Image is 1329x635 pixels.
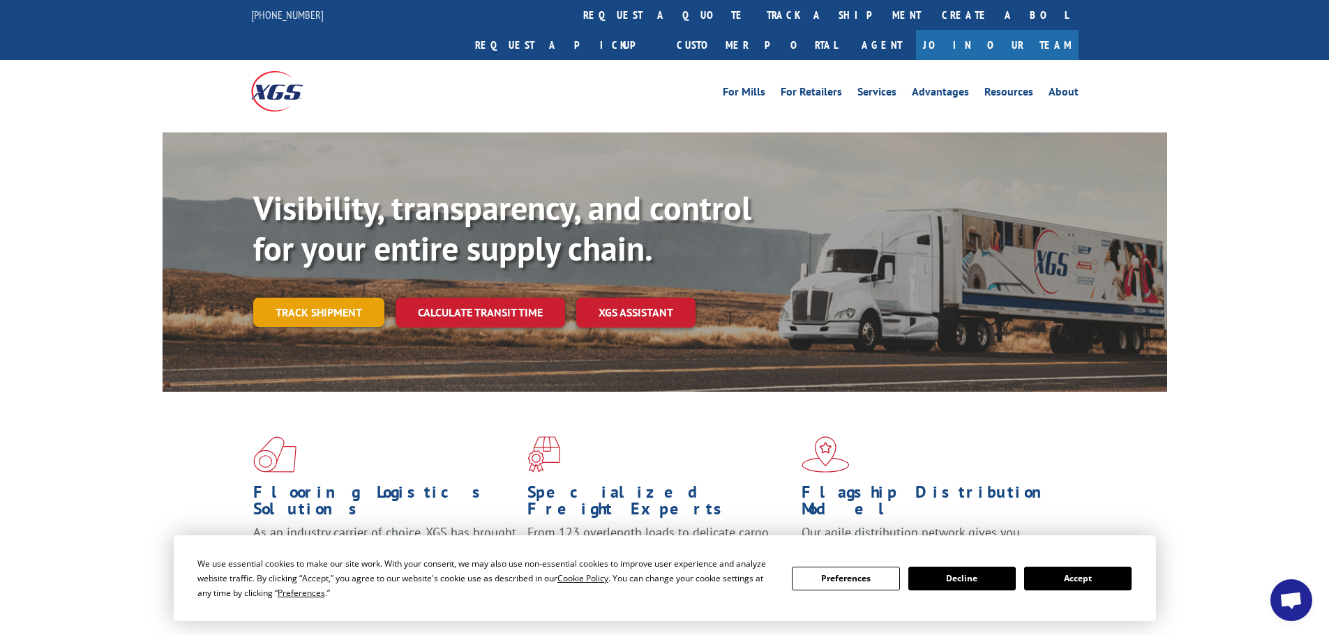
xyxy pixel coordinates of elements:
a: Advantages [912,86,969,102]
a: Services [857,86,896,102]
img: xgs-icon-focused-on-flooring-red [527,436,560,473]
span: As an industry carrier of choice, XGS has brought innovation and dedication to flooring logistics... [253,524,516,574]
h1: Specialized Freight Experts [527,484,791,524]
a: Request a pickup [465,30,666,60]
h1: Flagship Distribution Model [802,484,1065,524]
h1: Flooring Logistics Solutions [253,484,517,524]
a: XGS ASSISTANT [576,298,696,328]
span: Our agile distribution network gives you nationwide inventory management on demand. [802,524,1058,557]
a: About [1049,86,1079,102]
div: Cookie Consent Prompt [174,535,1156,621]
a: [PHONE_NUMBER] [251,8,324,22]
img: xgs-icon-total-supply-chain-intelligence-red [253,436,296,473]
a: For Retailers [781,86,842,102]
div: We use essential cookies to make our site work. With your consent, we may also use non-essential ... [197,556,775,600]
a: Agent [848,30,916,60]
button: Decline [908,567,1016,590]
a: Resources [984,86,1033,102]
img: xgs-icon-flagship-distribution-model-red [802,436,850,473]
a: For Mills [723,86,765,102]
a: Customer Portal [666,30,848,60]
a: Track shipment [253,298,384,327]
p: From 123 overlength loads to delicate cargo, our experienced staff knows the best way to move you... [527,524,791,586]
span: Cookie Policy [557,572,608,584]
button: Preferences [792,567,899,590]
button: Accept [1024,567,1132,590]
a: Open chat [1270,579,1312,621]
b: Visibility, transparency, and control for your entire supply chain. [253,186,751,270]
a: Join Our Team [916,30,1079,60]
a: Calculate transit time [396,298,565,328]
span: Preferences [278,587,325,599]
